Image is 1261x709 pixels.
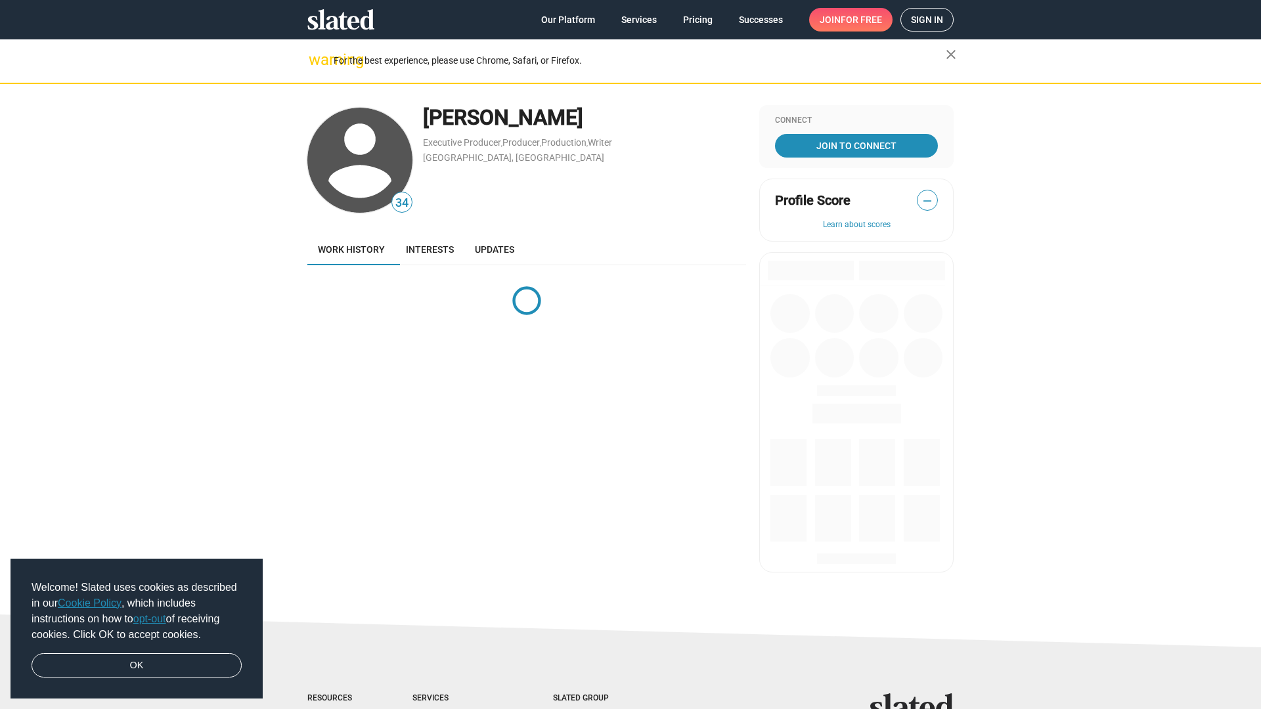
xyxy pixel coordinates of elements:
a: Join To Connect [775,134,938,158]
button: Learn about scores [775,220,938,230]
span: Pricing [683,8,713,32]
a: Services [611,8,667,32]
a: Our Platform [531,8,606,32]
span: 34 [392,194,412,212]
span: Join [820,8,882,32]
a: dismiss cookie message [32,653,242,678]
a: Sign in [900,8,954,32]
a: Work history [307,234,395,265]
span: — [918,192,937,209]
span: Welcome! Slated uses cookies as described in our , which includes instructions on how to of recei... [32,580,242,643]
a: Successes [728,8,793,32]
div: Services [412,693,500,704]
a: Interests [395,234,464,265]
div: Connect [775,116,938,126]
span: Work history [318,244,385,255]
span: Our Platform [541,8,595,32]
span: , [501,140,502,147]
span: Successes [739,8,783,32]
a: [GEOGRAPHIC_DATA], [GEOGRAPHIC_DATA] [423,152,604,163]
div: For the best experience, please use Chrome, Safari, or Firefox. [334,52,946,70]
div: [PERSON_NAME] [423,104,746,132]
a: Producer [502,137,540,148]
a: Executive Producer [423,137,501,148]
span: Interests [406,244,454,255]
span: Updates [475,244,514,255]
span: , [540,140,541,147]
a: Updates [464,234,525,265]
span: Services [621,8,657,32]
a: Joinfor free [809,8,893,32]
div: Resources [307,693,360,704]
div: cookieconsent [11,559,263,699]
span: , [586,140,588,147]
a: Cookie Policy [58,597,122,609]
a: opt-out [133,613,166,624]
a: Writer [588,137,612,148]
a: Production [541,137,586,148]
mat-icon: warning [309,52,324,68]
div: Slated Group [553,693,642,704]
span: Sign in [911,9,943,31]
a: Pricing [673,8,723,32]
span: Join To Connect [778,134,935,158]
span: Profile Score [775,192,851,209]
mat-icon: close [943,47,959,62]
span: for free [841,8,882,32]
